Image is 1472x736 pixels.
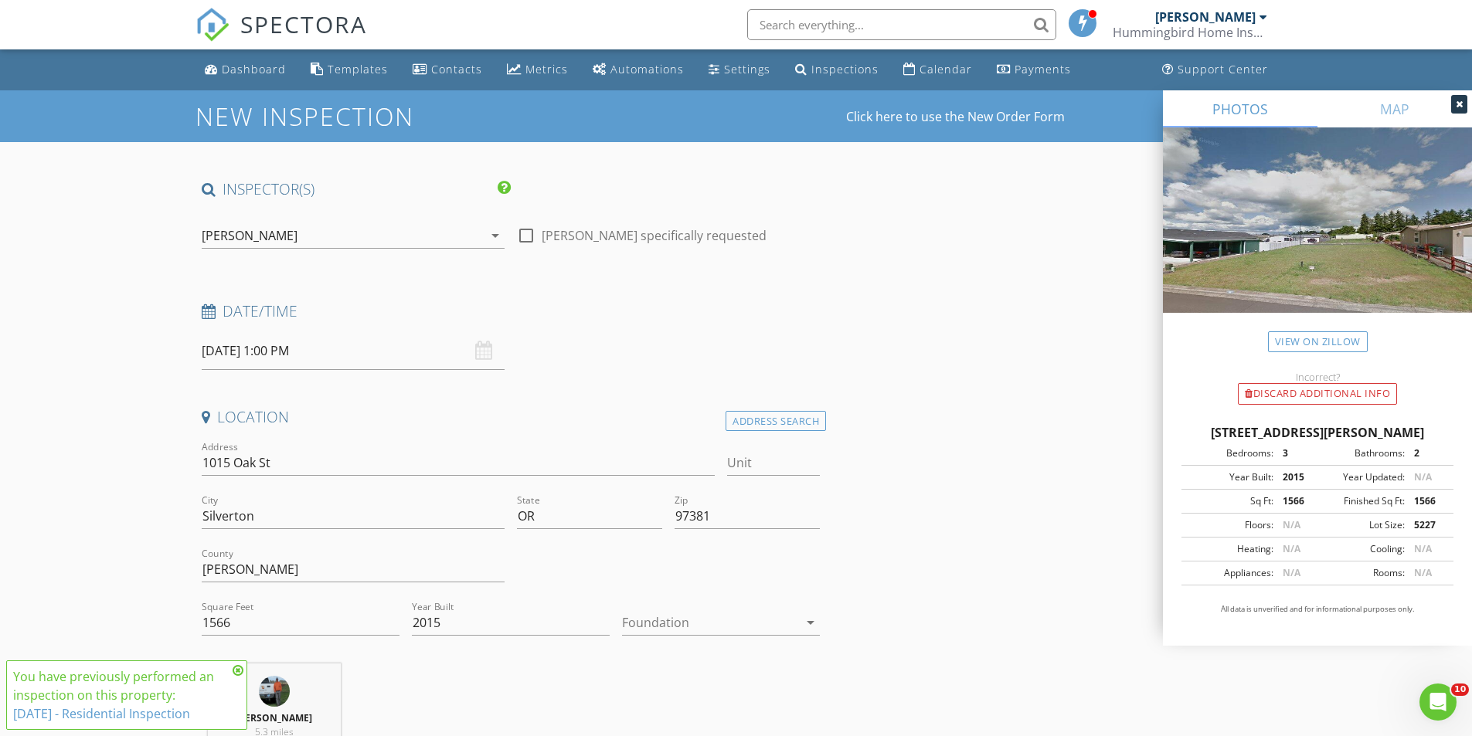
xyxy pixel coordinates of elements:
[897,56,978,84] a: Calendar
[1178,62,1268,76] div: Support Center
[328,62,388,76] div: Templates
[1156,56,1274,84] a: Support Center
[501,56,574,84] a: Metrics
[702,56,777,84] a: Settings
[1317,542,1405,556] div: Cooling:
[1238,383,1397,405] div: Discard Additional info
[1317,446,1405,460] div: Bathrooms:
[1186,470,1273,484] div: Year Built:
[406,56,488,84] a: Contacts
[1186,446,1273,460] div: Bedrooms:
[1317,90,1472,127] a: MAP
[1317,470,1405,484] div: Year Updated:
[1283,566,1300,579] span: N/A
[1186,542,1273,556] div: Heating:
[525,62,568,76] div: Metrics
[202,407,821,427] h4: Location
[202,229,297,243] div: [PERSON_NAME]
[610,62,684,76] div: Automations
[13,667,228,723] div: You have previously performed an inspection on this property:
[13,705,190,722] a: [DATE] - Residential Inspection
[1405,494,1449,508] div: 1566
[1405,518,1449,532] div: 5227
[1317,518,1405,532] div: Lot Size:
[236,711,312,724] strong: [PERSON_NAME]
[1317,494,1405,508] div: Finished Sq Ft:
[195,8,229,42] img: The Best Home Inspection Software - Spectora
[1405,446,1449,460] div: 2
[1273,470,1317,484] div: 2015
[726,411,826,432] div: Address Search
[195,21,367,53] a: SPECTORA
[1186,566,1273,580] div: Appliances:
[1283,518,1300,531] span: N/A
[1181,423,1453,442] div: [STREET_ADDRESS][PERSON_NAME]
[1317,566,1405,580] div: Rooms:
[1273,446,1317,460] div: 3
[1163,90,1317,127] a: PHOTOS
[1163,127,1472,350] img: streetview
[486,226,505,245] i: arrow_drop_down
[259,676,290,707] img: home_page_2.png
[202,179,511,199] h4: INSPECTOR(S)
[1283,542,1300,555] span: N/A
[240,8,367,40] span: SPECTORA
[1414,542,1432,555] span: N/A
[1186,494,1273,508] div: Sq Ft:
[1273,494,1317,508] div: 1566
[1186,518,1273,532] div: Floors:
[1015,62,1071,76] div: Payments
[1155,9,1256,25] div: [PERSON_NAME]
[195,103,538,130] h1: New Inspection
[542,228,767,243] label: [PERSON_NAME] specifically requested
[202,301,821,321] h4: Date/Time
[1451,683,1469,696] span: 10
[991,56,1077,84] a: Payments
[801,613,820,632] i: arrow_drop_down
[1419,683,1457,721] iframe: Intercom live chat
[724,62,770,76] div: Settings
[789,56,885,84] a: Inspections
[222,62,286,76] div: Dashboard
[199,56,292,84] a: Dashboard
[304,56,394,84] a: Templates
[1268,331,1368,352] a: View on Zillow
[586,56,690,84] a: Automations (Basic)
[747,9,1056,40] input: Search everything...
[1163,371,1472,383] div: Incorrect?
[431,62,482,76] div: Contacts
[1414,566,1432,579] span: N/A
[1414,470,1432,483] span: N/A
[1113,25,1267,40] div: Hummingbird Home Inspections & Consulting LLC
[920,62,972,76] div: Calendar
[1181,604,1453,615] p: All data is unverified and for informational purposes only.
[202,332,505,370] input: Select date
[811,62,879,76] div: Inspections
[846,110,1065,123] a: Click here to use the New Order Form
